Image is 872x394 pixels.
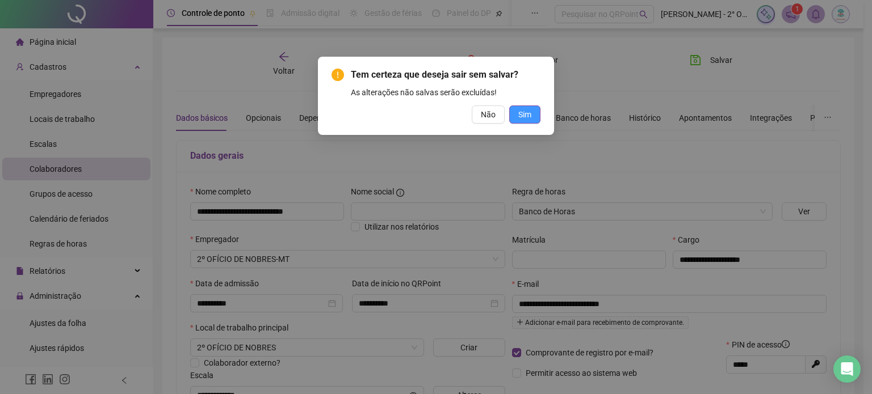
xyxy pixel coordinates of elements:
span: exclamation-circle [332,69,344,81]
span: As alterações não salvas serão excluídas! [351,88,497,97]
span: Sim [518,108,531,121]
button: Sim [509,105,540,124]
span: Tem certeza que deseja sair sem salvar? [351,69,518,80]
div: Open Intercom Messenger [833,355,861,383]
span: Não [481,108,496,121]
button: Não [472,105,505,124]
